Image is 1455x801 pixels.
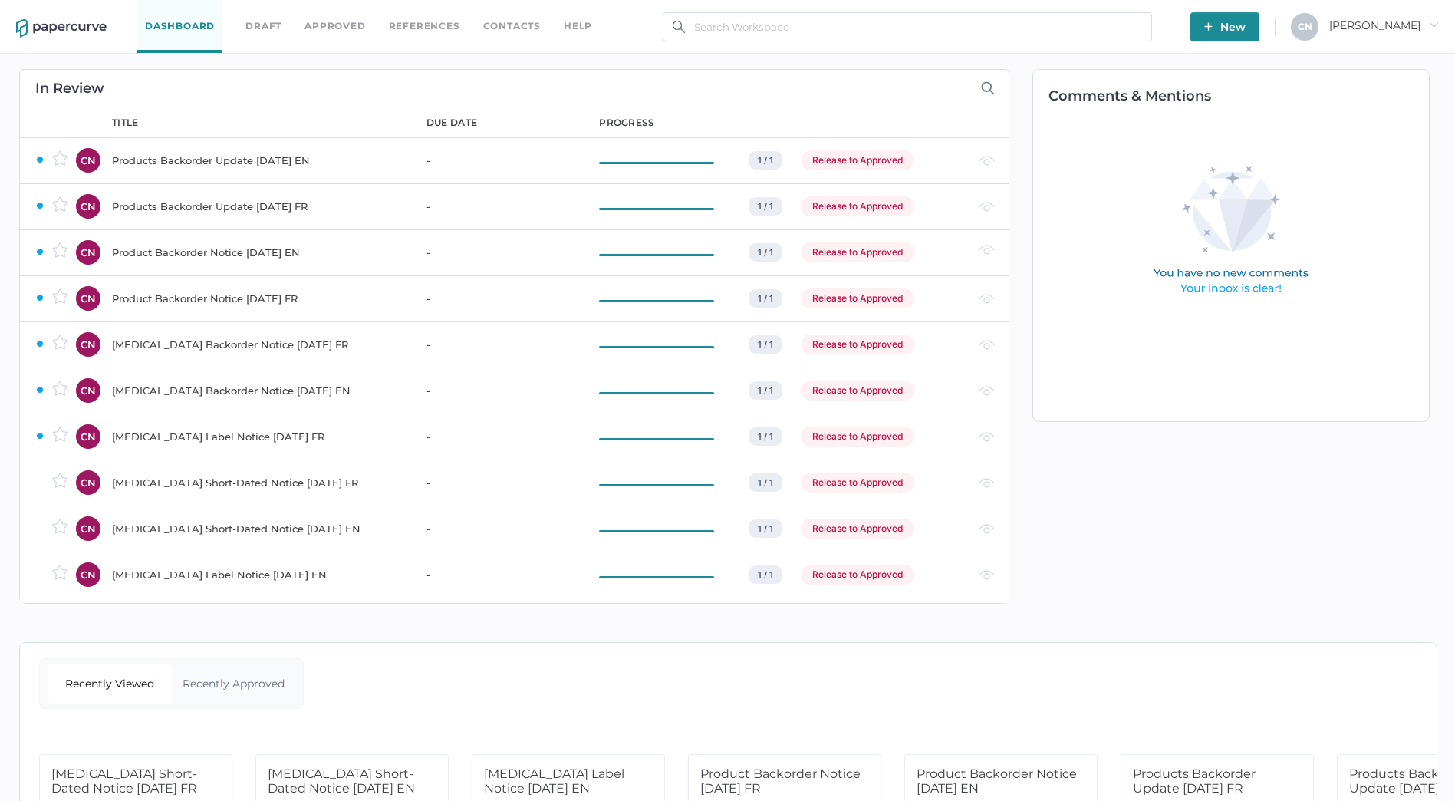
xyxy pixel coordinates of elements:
div: Release to Approved [801,196,914,216]
td: - [411,229,584,275]
span: [MEDICAL_DATA] Label Notice [DATE] EN [484,766,624,796]
a: Contacts [483,18,541,35]
td: - [411,368,584,414]
img: search-icon-expand.c6106642.svg [981,81,995,95]
div: CN [76,470,100,495]
div: Release to Approved [801,519,914,539]
img: star-inactive.70f2008a.svg [52,519,68,534]
div: Products Backorder Update [DATE] EN [112,151,408,170]
img: ZaPP2z7XVwAAAABJRU5ErkJggg== [35,385,44,394]
td: - [411,460,584,506]
img: eye-light-gray.b6d092a5.svg [979,386,995,396]
div: CN [76,148,100,173]
img: star-inactive.70f2008a.svg [52,196,68,212]
div: Release to Approved [801,473,914,493]
img: eye-light-gray.b6d092a5.svg [979,570,995,580]
div: [MEDICAL_DATA] Short-Dated Notice [DATE] EN [112,519,408,538]
div: progress [599,116,654,130]
span: [MEDICAL_DATA] Short-Dated Notice [DATE] EN [268,766,415,796]
img: papercurve-logo-colour.7244d18c.svg [16,19,107,38]
img: plus-white.e19ec114.svg [1204,22,1213,31]
img: eye-light-gray.b6d092a5.svg [979,478,995,488]
div: CN [76,424,100,449]
div: Products Backorder Update [DATE] FR [112,197,408,216]
td: - [411,137,584,183]
div: 1 / 1 [749,197,782,216]
img: eye-light-gray.b6d092a5.svg [979,202,995,212]
img: star-inactive.70f2008a.svg [52,473,68,488]
img: star-inactive.70f2008a.svg [52,427,68,442]
td: - [411,598,584,644]
img: eye-light-gray.b6d092a5.svg [979,294,995,304]
span: Products Backorder Update [DATE] FR [1133,766,1256,796]
div: 1 / 1 [749,289,782,308]
img: eye-light-gray.b6d092a5.svg [979,245,995,255]
div: CN [76,378,100,403]
td: - [411,183,584,229]
div: [MEDICAL_DATA] Label Notice [DATE] FR [112,427,408,446]
div: Release to Approved [801,150,914,170]
div: 1 / 1 [749,381,782,400]
img: eye-light-gray.b6d092a5.svg [979,340,995,350]
td: - [411,275,584,321]
div: CN [76,194,100,219]
div: 1 / 1 [749,427,782,446]
div: [MEDICAL_DATA] Backorder Notice [DATE] EN [112,381,408,400]
div: due date [426,116,477,130]
td: - [411,321,584,368]
div: [MEDICAL_DATA] Short-Dated Notice [DATE] FR [112,473,408,492]
div: CN [76,562,100,587]
td: - [411,506,584,552]
div: [MEDICAL_DATA] Label Notice [DATE] EN [112,565,408,584]
img: eye-light-gray.b6d092a5.svg [979,524,995,534]
div: Release to Approved [801,565,914,585]
img: ZaPP2z7XVwAAAABJRU5ErkJggg== [35,293,44,302]
a: References [389,18,460,35]
div: Release to Approved [801,427,914,447]
img: star-inactive.70f2008a.svg [52,242,68,258]
div: Product Backorder Notice [DATE] FR [112,289,408,308]
div: help [564,18,592,35]
img: star-inactive.70f2008a.svg [52,335,68,350]
div: Release to Approved [801,288,914,308]
div: Recently Viewed [48,664,172,704]
div: 1 / 1 [749,473,782,492]
div: CN [76,332,100,357]
span: [PERSON_NAME] [1329,18,1439,32]
h2: In Review [35,81,104,95]
img: ZaPP2z7XVwAAAABJRU5ErkJggg== [35,431,44,440]
div: 1 / 1 [749,519,782,538]
span: [MEDICAL_DATA] Short-Dated Notice [DATE] FR [51,766,197,796]
span: C N [1298,21,1312,32]
img: star-inactive.70f2008a.svg [52,565,68,580]
h2: Comments & Mentions [1048,89,1429,103]
a: Draft [245,18,281,35]
div: CN [76,516,100,541]
div: Release to Approved [801,335,914,354]
button: New [1190,12,1259,41]
td: - [411,414,584,460]
img: ZaPP2z7XVwAAAABJRU5ErkJggg== [35,247,44,256]
img: ZaPP2z7XVwAAAABJRU5ErkJggg== [35,339,44,348]
div: Release to Approved [801,381,914,400]
span: Product Backorder Notice [DATE] FR [700,766,861,796]
img: comments-empty-state.0193fcf7.svg [1121,154,1341,308]
div: Release to Approved [801,242,914,262]
div: 1 / 1 [749,335,782,354]
div: 1 / 1 [749,243,782,262]
img: star-inactive.70f2008a.svg [52,288,68,304]
div: Product Backorder Notice [DATE] EN [112,243,408,262]
span: New [1204,12,1246,41]
img: eye-light-gray.b6d092a5.svg [979,432,995,442]
div: [MEDICAL_DATA] Backorder Notice [DATE] FR [112,335,408,354]
img: search.bf03fe8b.svg [673,21,685,33]
span: Product Backorder Notice [DATE] EN [917,766,1077,796]
div: Recently Approved [172,664,296,704]
div: 1 / 1 [749,151,782,170]
div: title [112,116,139,130]
td: - [411,552,584,598]
img: eye-light-gray.b6d092a5.svg [979,156,995,166]
div: 1 / 1 [749,565,782,584]
a: Approved [304,18,365,35]
img: star-inactive.70f2008a.svg [52,150,68,166]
